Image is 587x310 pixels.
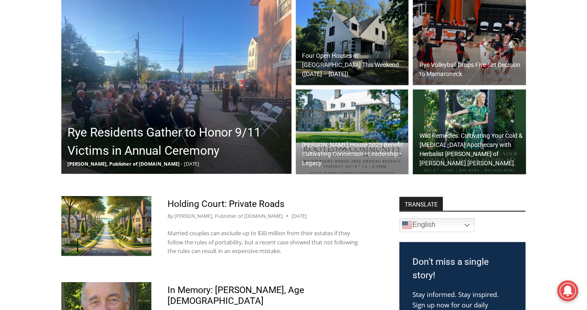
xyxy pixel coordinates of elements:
[292,212,307,220] time: [DATE]
[220,0,411,84] div: "I learned about the history of a place I’d honestly never considered even as a resident of [GEOG...
[174,213,283,219] a: [PERSON_NAME], Publisher of [DOMAIN_NAME]
[168,285,304,306] a: In Memory: [PERSON_NAME], Age [DEMOGRAPHIC_DATA]
[61,196,151,256] img: DALLE 2025-09-08 Holding Court 2025-09-09 Private Roads
[399,197,443,211] strong: TRANSLATE
[419,60,524,79] h2: Rye Volleyball Drops Five-Set Decision to Mamaroneck
[209,84,422,108] a: Intern @ [DOMAIN_NAME]
[0,87,126,108] a: [PERSON_NAME] Read Sanctuary Fall Fest: [DATE]
[181,160,183,167] span: -
[97,73,99,82] div: /
[168,229,361,256] p: Married couples can exclude up to $30 million from their estates if they follow the rules of port...
[296,90,409,175] a: [PERSON_NAME] House 2025 Benefit: Cultivating Connection • Leadership • Legacy
[399,218,475,232] a: English
[168,212,173,220] span: By
[7,87,111,107] h4: [PERSON_NAME] Read Sanctuary Fall Fest: [DATE]
[228,87,403,106] span: Intern @ [DOMAIN_NAME]
[91,73,95,82] div: 5
[413,90,526,175] a: Wild Remedies: Cultivating Your Cold & [MEDICAL_DATA] Apothecary with Herbalist [PERSON_NAME] of ...
[91,26,121,71] div: unique DIY crafts
[3,90,85,123] span: Open Tues. - Sun. [PHONE_NUMBER]
[89,54,124,104] div: Located at [STREET_ADDRESS][PERSON_NAME]
[184,160,200,167] span: [DATE]
[168,199,285,209] a: Holding Court: Private Roads
[413,255,513,283] h3: Don't miss a single story!
[419,131,524,168] h2: Wild Remedies: Cultivating Your Cold & [MEDICAL_DATA] Apothecary with Herbalist [PERSON_NAME] of ...
[68,160,180,167] span: [PERSON_NAME], Publisher of [DOMAIN_NAME]
[402,220,413,230] img: en
[68,123,289,160] h2: Rye Residents Gather to Honor 9/11 Victims in Annual Ceremony
[101,73,105,82] div: 6
[0,87,87,108] a: Open Tues. - Sun. [PHONE_NUMBER]
[302,51,407,79] h2: Four Open Houses in [GEOGRAPHIC_DATA] This Weekend ([DATE] – [DATE])
[302,140,407,168] h2: [PERSON_NAME] House 2025 Benefit: Cultivating Connection • Leadership • Legacy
